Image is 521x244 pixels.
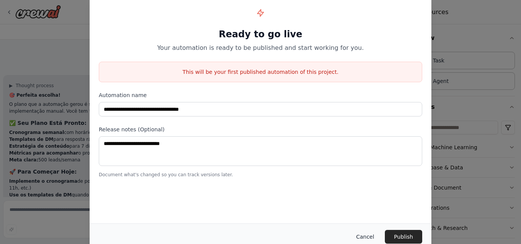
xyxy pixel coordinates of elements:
label: Automation name [99,91,422,99]
p: Your automation is ready to be published and start working for you. [99,43,422,53]
button: Cancel [350,230,380,244]
p: This will be your first published automation of this project. [99,68,422,76]
button: Publish [385,230,422,244]
h1: Ready to go live [99,28,422,40]
p: Document what's changed so you can track versions later. [99,172,422,178]
label: Release notes (Optional) [99,126,422,133]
